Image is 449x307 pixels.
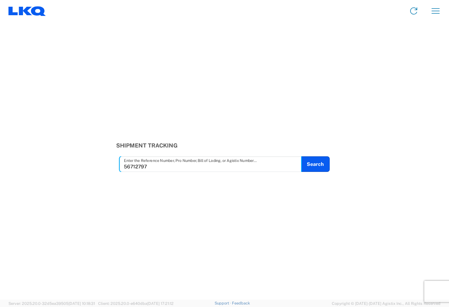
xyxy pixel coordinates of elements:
[332,300,441,307] span: Copyright © [DATE]-[DATE] Agistix Inc., All Rights Reserved
[215,301,232,305] a: Support
[301,156,330,172] button: Search
[68,301,95,306] span: [DATE] 10:18:31
[116,142,333,149] h3: Shipment Tracking
[232,301,250,305] a: Feedback
[147,301,174,306] span: [DATE] 17:21:12
[98,301,174,306] span: Client: 2025.20.0-e640dba
[8,301,95,306] span: Server: 2025.20.0-32d5ea39505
